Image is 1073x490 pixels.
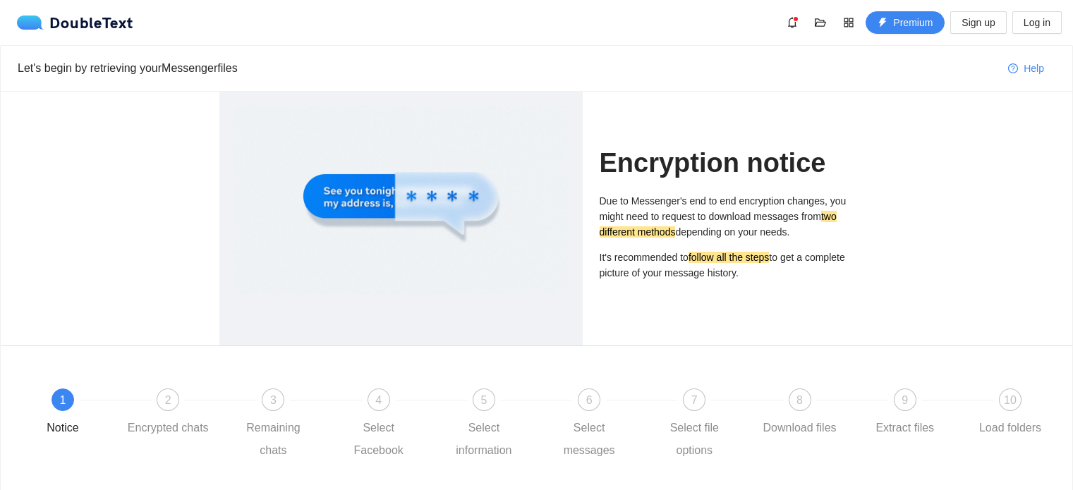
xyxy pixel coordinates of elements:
[893,15,933,30] span: Premium
[763,417,837,439] div: Download files
[902,394,908,406] span: 9
[443,388,548,462] div: 5Select information
[600,193,854,240] p: Due to Messenger's end to end encryption changes, you might need to request to download messages ...
[548,388,653,462] div: 6Select messages
[809,11,832,34] button: folder-open
[962,15,995,30] span: Sign up
[17,16,49,30] img: logo
[796,394,803,406] span: 8
[600,211,837,238] mark: two different methods
[128,417,209,439] div: Encrypted chats
[1024,61,1044,76] span: Help
[600,147,854,180] h1: Encryption notice
[1024,15,1050,30] span: Log in
[22,388,127,439] div: 1Notice
[60,394,66,406] span: 1
[969,388,1051,439] div: 10Load folders
[782,17,803,28] span: bell
[838,17,859,28] span: appstore
[691,394,698,406] span: 7
[1004,394,1017,406] span: 10
[375,394,382,406] span: 4
[997,57,1055,80] button: question-circleHelp
[600,250,854,281] p: It's recommended to to get a complete picture of your message history.
[837,11,860,34] button: appstore
[653,388,758,462] div: 7Select file options
[18,59,997,77] div: Let's begin by retrieving your Messenger files
[17,16,133,30] div: DoubleText
[866,11,945,34] button: thunderboltPremium
[127,388,232,439] div: 2Encrypted chats
[586,394,593,406] span: 6
[17,16,133,30] a: logoDoubleText
[270,394,277,406] span: 3
[1008,63,1018,75] span: question-circle
[653,417,735,462] div: Select file options
[979,417,1041,439] div: Load folders
[480,394,487,406] span: 5
[443,417,525,462] div: Select information
[759,388,864,439] div: 8Download files
[548,417,630,462] div: Select messages
[875,417,934,439] div: Extract files
[1012,11,1062,34] button: Log in
[165,394,171,406] span: 2
[47,417,78,439] div: Notice
[810,17,831,28] span: folder-open
[338,388,443,462] div: 4Select Facebook
[338,417,420,462] div: Select Facebook
[878,18,887,29] span: thunderbolt
[864,388,969,439] div: 9Extract files
[232,417,314,462] div: Remaining chats
[781,11,804,34] button: bell
[689,252,769,263] mark: follow all the steps
[232,388,337,462] div: 3Remaining chats
[950,11,1006,34] button: Sign up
